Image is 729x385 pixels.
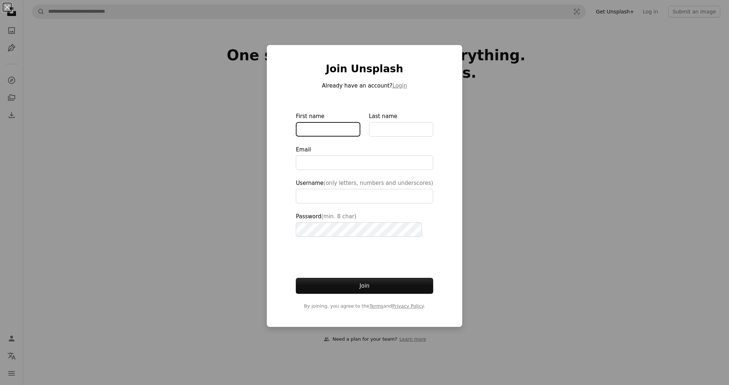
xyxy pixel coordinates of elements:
[296,112,360,137] label: First name
[296,179,433,203] label: Username
[369,303,383,309] a: Terms
[369,122,433,137] input: Last name
[296,155,433,170] input: Email
[296,212,433,237] label: Password
[393,81,407,90] button: Login
[296,303,433,310] span: By joining, you agree to the and .
[296,122,360,137] input: First name
[296,62,433,76] h1: Join Unsplash
[296,189,433,203] input: Username(only letters, numbers and underscores)
[324,180,433,186] span: (only letters, numbers and underscores)
[321,213,356,220] span: (min. 8 char)
[296,81,433,90] p: Already have an account?
[369,112,433,137] label: Last name
[392,303,424,309] a: Privacy Policy
[296,278,433,294] button: Join
[296,222,422,237] input: Password(min. 8 char)
[296,145,433,170] label: Email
